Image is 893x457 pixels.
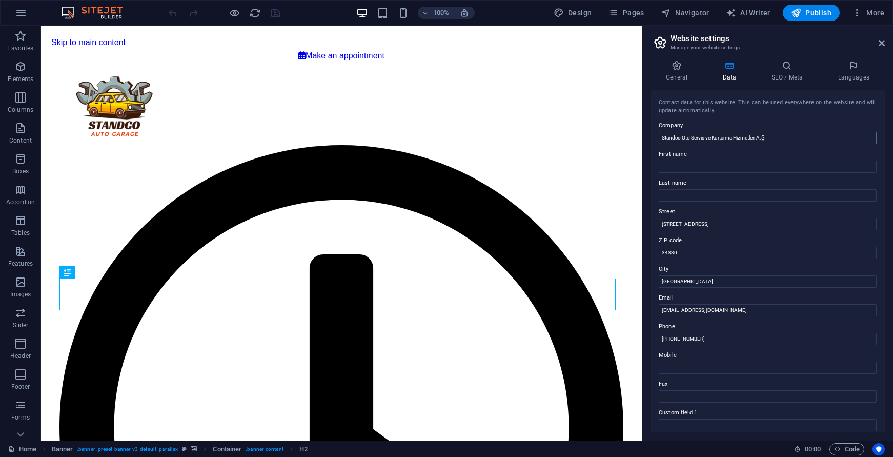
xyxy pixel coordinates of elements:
span: . banner-content [246,443,283,455]
h4: General [651,61,707,82]
span: More [852,8,884,18]
span: Click to select. Double-click to edit [52,443,73,455]
p: Tables [11,229,30,237]
i: This element is a customizable preset [182,446,187,452]
label: Street [659,206,877,218]
button: AI Writer [722,5,775,21]
span: Click to select. Double-click to edit [213,443,241,455]
button: Usercentrics [872,443,885,455]
i: Reload page [249,7,261,19]
i:  [257,26,265,34]
span: Publish [791,8,831,18]
p: Accordion [6,198,35,206]
h2: Website settings [671,34,885,43]
p: Favorites [7,44,33,52]
span: Design [554,8,592,18]
button: 100% [418,7,454,19]
span: : [812,445,814,453]
label: Email [659,292,877,304]
a: Make an appointment [257,26,343,34]
span: Code [834,443,860,455]
button: Click here to leave preview mode and continue editing [228,7,240,19]
p: Columns [8,106,33,114]
p: Header [10,352,31,360]
span: AI Writer [726,8,770,18]
p: Slider [13,321,29,329]
span: . banner .preset-banner-v3-default .parallax [77,443,178,455]
i: On resize automatically adjust zoom level to fit chosen device. [460,8,469,17]
label: Last name [659,177,877,189]
button: Design [550,5,596,21]
p: Forms [11,413,30,422]
button: Publish [783,5,840,21]
button: Navigator [657,5,714,21]
h4: Languages [822,61,885,82]
p: Footer [11,383,30,391]
span: Click to select. Double-click to edit [299,443,308,455]
a: Click to cancel selection. Double-click to open Pages [8,443,36,455]
nav: breadcrumb [52,443,308,455]
label: Company [659,120,877,132]
p: Features [8,260,33,268]
label: Fax [659,378,877,390]
label: Custom field 1 [659,407,877,419]
button: reload [249,7,261,19]
button: Pages [604,5,648,21]
img: Editor Logo [59,7,136,19]
button: Code [829,443,864,455]
label: Phone [659,321,877,333]
h6: Session time [794,443,821,455]
span: Navigator [661,8,709,18]
label: Mobile [659,349,877,362]
h6: 100% [433,7,450,19]
p: Boxes [12,167,29,175]
a: Skip to main content [10,12,85,21]
p: Images [10,290,31,299]
h4: SEO / Meta [756,61,822,82]
label: City [659,263,877,275]
h3: Manage your website settings [671,43,864,52]
label: First name [659,148,877,161]
i: This element contains a background [191,446,197,452]
p: Elements [8,75,34,83]
label: ZIP code [659,234,877,247]
div: Design (Ctrl+Alt+Y) [550,5,596,21]
span: Pages [608,8,644,18]
button: More [848,5,888,21]
span: 00 00 [805,443,821,455]
div: Contact data for this website. This can be used everywhere on the website and will update automat... [659,98,877,115]
h4: Data [707,61,756,82]
p: Content [9,136,32,145]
